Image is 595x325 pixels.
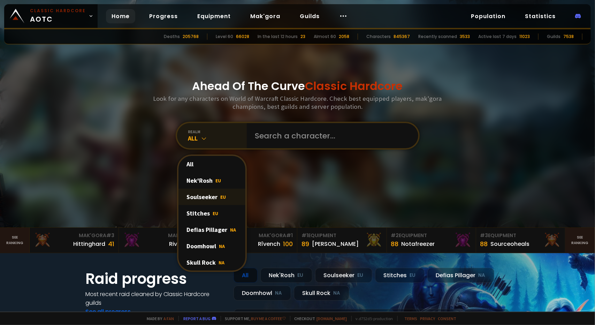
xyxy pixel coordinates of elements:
[230,227,236,233] span: NA
[178,254,245,271] div: Skull Rock
[315,268,372,283] div: Soulseeker
[251,123,410,148] input: Search a character...
[460,33,470,40] div: 3533
[302,232,308,239] span: # 1
[465,9,511,23] a: Population
[30,228,119,253] a: Mak'Gora#3Hittinghard41
[519,9,561,23] a: Statistics
[30,8,86,24] span: AOTC
[86,290,225,307] h4: Most recent raid cleaned by Classic Hardcore guilds
[479,272,486,279] small: NA
[258,240,280,248] div: Rîvench
[212,232,293,239] div: Mak'Gora
[234,268,258,283] div: All
[251,316,286,321] a: Buy me a coffee
[169,240,191,248] div: Rivench
[275,290,282,297] small: NA
[294,9,325,23] a: Guilds
[178,221,245,238] div: Defias Pillager
[258,33,298,40] div: In the last 12 hours
[234,286,291,301] div: Doomhowl
[73,240,105,248] div: Hittinghard
[213,210,219,217] span: EU
[480,232,488,239] span: # 3
[283,239,293,249] div: 100
[216,33,233,40] div: Level 60
[438,316,457,321] a: Consent
[4,4,98,28] a: Classic HardcoreAOTC
[290,316,347,321] span: Checkout
[178,189,245,205] div: Soulseeker
[86,268,225,290] h1: Raid progress
[108,239,114,249] div: 41
[391,232,399,239] span: # 2
[427,268,494,283] div: Defias Pillager
[314,33,336,40] div: Almost 60
[491,240,530,248] div: Sourceoheals
[405,316,418,321] a: Terms
[221,194,226,200] span: EU
[151,95,445,111] h3: Look for any characters on World of Warcraft Classic Hardcore. Check best equipped players, mak'g...
[178,205,245,221] div: Stitches
[286,232,293,239] span: # 1
[123,232,204,239] div: Mak'Gora
[420,316,435,321] a: Privacy
[297,228,387,253] a: #1Equipment89[PERSON_NAME]
[317,316,347,321] a: [DOMAIN_NAME]
[519,33,530,40] div: 11023
[188,129,247,134] div: realm
[358,272,364,279] small: EU
[366,33,391,40] div: Characters
[164,316,174,321] a: a fan
[192,9,236,23] a: Equipment
[144,9,183,23] a: Progress
[478,33,517,40] div: Active last 7 days
[236,33,249,40] div: 66028
[305,78,403,94] span: Classic Hardcore
[302,239,309,249] div: 89
[339,33,349,40] div: 2058
[208,228,297,253] a: Mak'Gora#1Rîvench100
[245,9,286,23] a: Mak'gora
[334,290,341,297] small: NA
[34,232,114,239] div: Mak'Gora
[178,172,245,189] div: Nek'Rosh
[394,33,410,40] div: 845367
[219,259,225,266] span: NA
[563,33,574,40] div: 7538
[178,238,245,254] div: Doomhowl
[294,286,349,301] div: Skull Rock
[402,240,435,248] div: Notafreezer
[387,228,476,253] a: #2Equipment88Notafreezer
[30,8,86,14] small: Classic Hardcore
[391,239,399,249] div: 88
[86,308,131,316] a: See all progress
[480,239,488,249] div: 88
[178,156,245,172] div: All
[351,316,393,321] span: v. d752d5 - production
[119,228,208,253] a: Mak'Gora#2Rivench100
[298,272,304,279] small: EU
[300,33,305,40] div: 23
[183,33,199,40] div: 205768
[480,232,561,239] div: Equipment
[312,240,359,248] div: [PERSON_NAME]
[188,134,247,142] div: All
[106,232,114,239] span: # 3
[192,78,403,95] h1: Ahead Of The Curve
[476,228,565,253] a: #3Equipment88Sourceoheals
[260,268,312,283] div: Nek'Rosh
[375,268,425,283] div: Stitches
[547,33,560,40] div: Guilds
[302,232,382,239] div: Equipment
[410,272,416,279] small: EU
[219,243,225,249] span: NA
[184,316,211,321] a: Report a bug
[143,316,174,321] span: Made by
[216,177,221,184] span: EU
[106,9,135,23] a: Home
[221,316,286,321] span: Support me,
[391,232,472,239] div: Equipment
[418,33,457,40] div: Recently scanned
[164,33,180,40] div: Deaths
